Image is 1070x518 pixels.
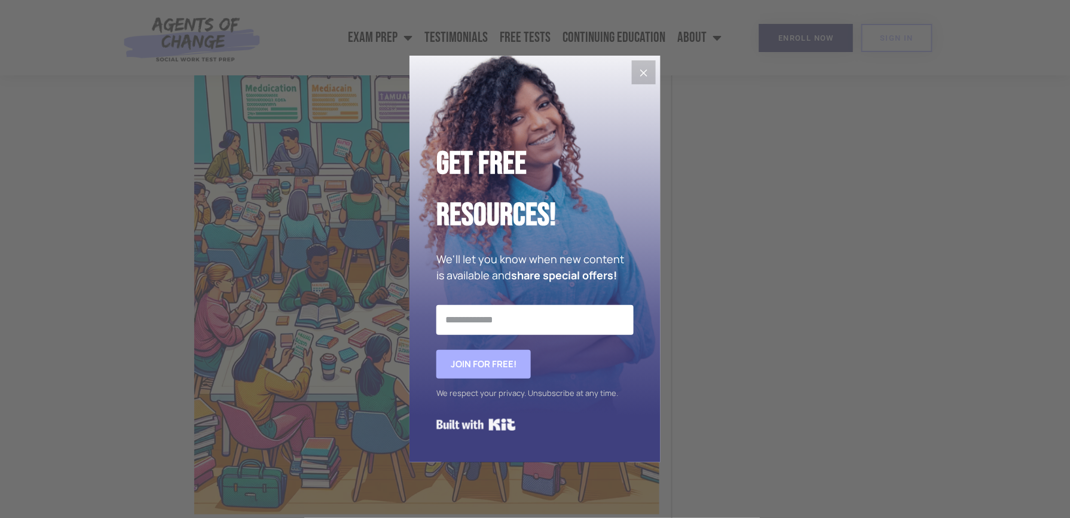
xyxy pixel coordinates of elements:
[436,138,634,242] h2: Get Free Resources!
[436,350,531,379] button: Join for FREE!
[436,414,516,435] a: Built with Kit
[511,268,617,282] strong: share special offers!
[436,305,634,335] input: Email Address
[436,385,634,402] div: We respect your privacy. Unsubscribe at any time.
[632,60,656,84] button: Close
[436,251,634,284] p: We'll let you know when new content is available and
